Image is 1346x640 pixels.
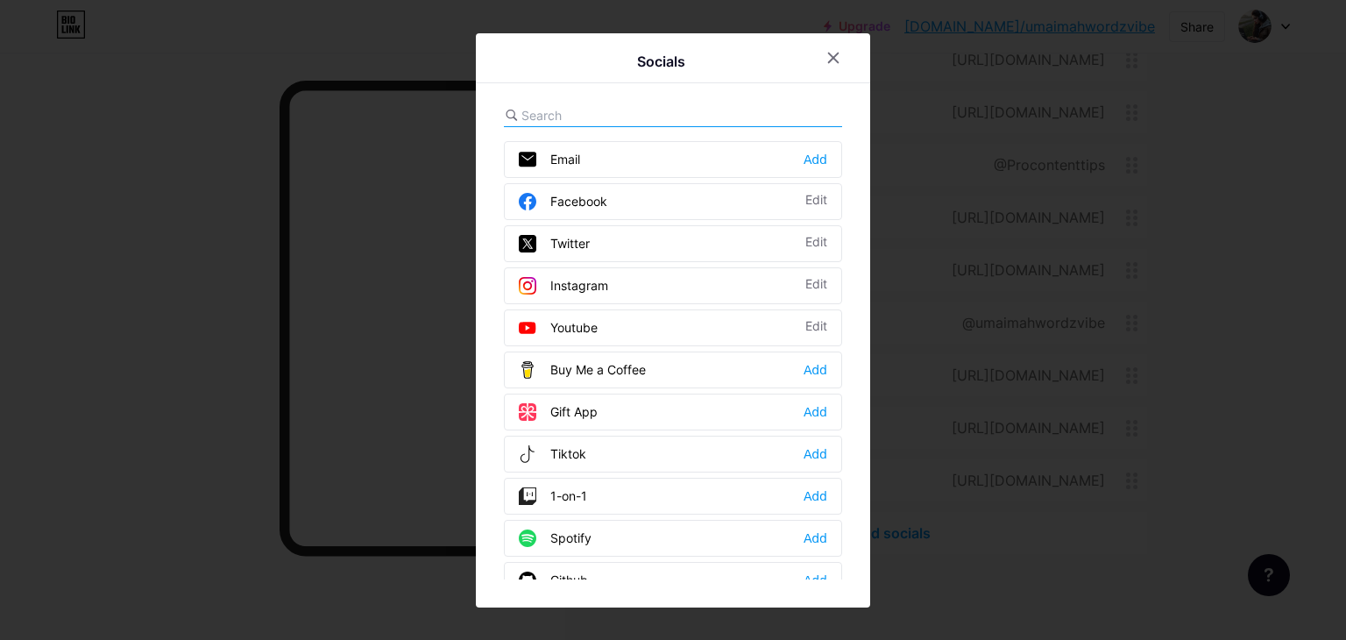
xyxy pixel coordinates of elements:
[804,530,827,547] div: Add
[519,445,586,463] div: Tiktok
[519,277,608,295] div: Instagram
[805,235,827,252] div: Edit
[519,361,646,379] div: Buy Me a Coffee
[805,319,827,337] div: Edit
[519,572,588,589] div: Github
[519,530,592,547] div: Spotify
[804,487,827,505] div: Add
[519,319,598,337] div: Youtube
[805,193,827,210] div: Edit
[804,151,827,168] div: Add
[519,487,587,505] div: 1-on-1
[804,572,827,589] div: Add
[519,235,590,252] div: Twitter
[521,106,715,124] input: Search
[519,403,598,421] div: Gift App
[519,193,607,210] div: Facebook
[804,445,827,463] div: Add
[637,51,685,72] div: Socials
[805,277,827,295] div: Edit
[804,403,827,421] div: Add
[519,151,580,168] div: Email
[804,361,827,379] div: Add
